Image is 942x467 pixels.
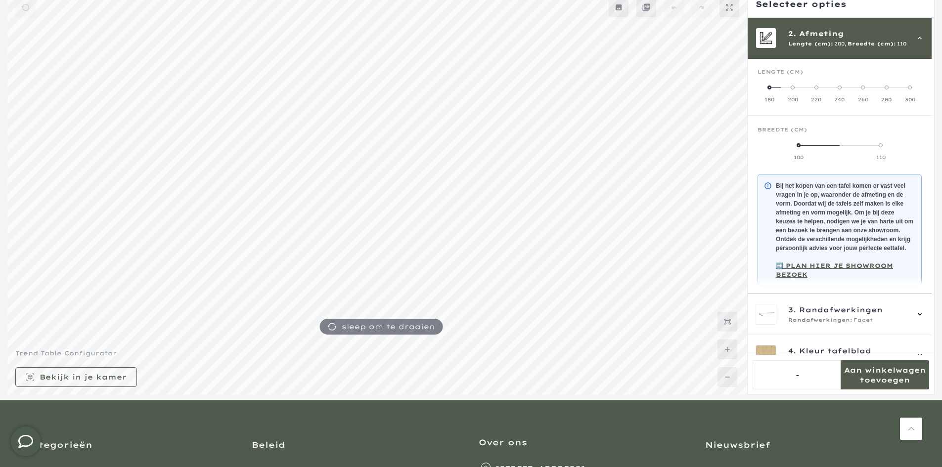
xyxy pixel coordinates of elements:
[479,437,691,448] h3: Over ons
[900,418,922,440] a: Terug naar boven
[1,417,50,466] iframe: toggle-frame
[25,439,237,450] h3: Categorieën
[252,439,464,450] h3: Beleid
[705,439,917,450] h3: Nieuwsbrief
